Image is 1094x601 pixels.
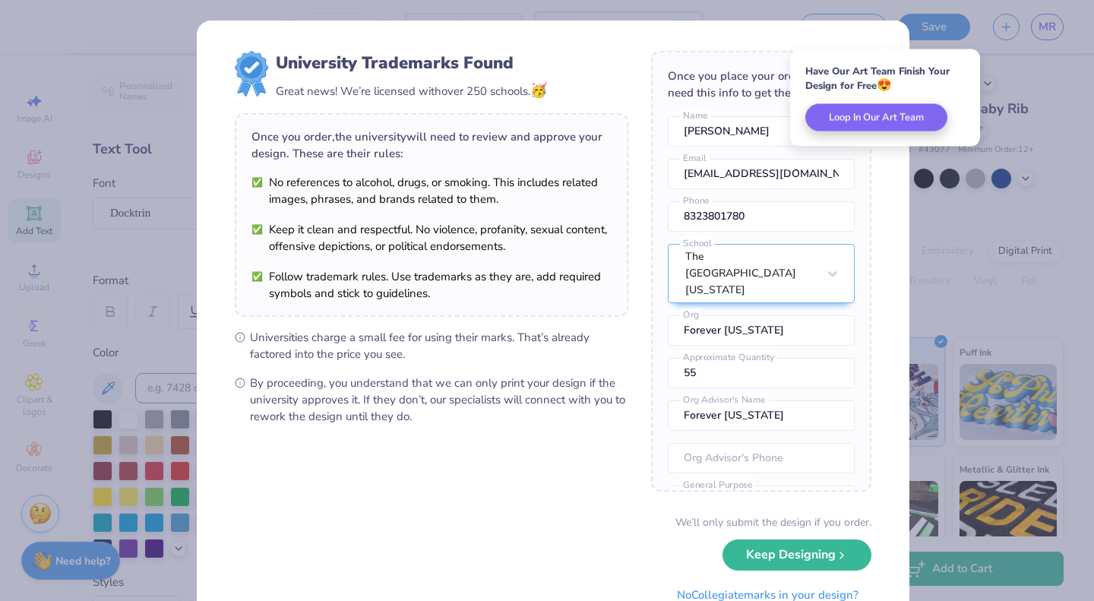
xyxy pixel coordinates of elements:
span: By proceeding, you understand that we can only print your design if the university approves it. I... [250,375,628,425]
span: 🥳 [530,81,547,100]
input: Phone [668,201,855,232]
div: University Trademarks Found [276,51,547,75]
div: We’ll only submit the design if you order. [675,514,871,530]
input: Org [668,315,855,346]
input: Name [668,116,855,147]
div: The [GEOGRAPHIC_DATA][US_STATE] [685,248,817,299]
div: Have Our Art Team Finish Your Design for Free [805,65,965,93]
input: Org Advisor's Name [668,400,855,431]
span: 😍 [877,77,892,93]
div: Once you order, the university will need to review and approve your design. These are their rules: [251,128,612,162]
div: Great news! We’re licensed with over 250 schools. [276,81,547,101]
span: Universities charge a small fee for using their marks. That’s already factored into the price you... [250,329,628,362]
button: Loop In Our Art Team [805,104,947,131]
li: No references to alcohol, drugs, or smoking. This includes related images, phrases, and brands re... [251,174,612,207]
li: Keep it clean and respectful. No violence, profanity, sexual content, offensive depictions, or po... [251,221,612,255]
input: Approximate Quantity [668,358,855,388]
div: Once you place your order, we’ll need this info to get their approval: [668,68,855,101]
button: Keep Designing [722,539,871,571]
input: Email [668,159,855,189]
li: Follow trademark rules. Use trademarks as they are, add required symbols and stick to guidelines. [251,268,612,302]
img: license-marks-badge.png [235,51,268,96]
input: Org Advisor's Phone [668,443,855,473]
